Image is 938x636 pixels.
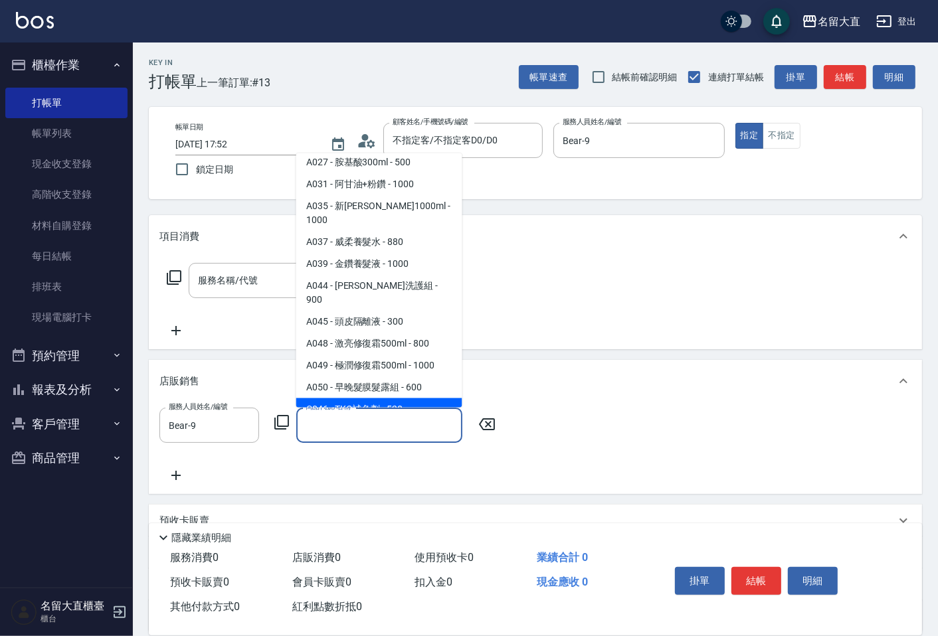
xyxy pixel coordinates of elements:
span: 服務消費 0 [170,551,219,564]
label: 服務人員姓名/編號 [563,117,621,127]
button: 名留大直 [797,8,866,35]
span: A031 - 阿甘油+粉鑽 - 1000 [296,173,462,195]
a: 現金收支登錄 [5,149,128,179]
button: 客戶管理 [5,407,128,441]
a: 材料自購登錄 [5,210,128,241]
a: 現場電腦打卡 [5,302,128,333]
span: 使用預收卡 0 [415,551,474,564]
button: 結帳 [731,567,781,595]
label: 顧客姓名/手機號碼/編號 [393,117,468,127]
p: 預收卡販賣 [159,514,209,528]
label: 帳單日期 [175,122,203,132]
p: 店販銷售 [159,374,199,388]
span: A035 - 新[PERSON_NAME]1000ml - 1000 [296,195,462,230]
button: 明細 [788,567,838,595]
p: 隱藏業績明細 [171,531,231,545]
div: 店販銷售 [149,360,922,402]
span: 店販消費 0 [292,551,341,564]
button: 掛單 [675,567,725,595]
span: A045 - 頭皮隔離液 - 300 [296,310,462,332]
p: 櫃台 [41,613,108,625]
span: 業績合計 0 [537,551,588,564]
span: A037 - 威柔養髮水 - 880 [296,230,462,252]
button: 結帳 [824,65,866,90]
div: 名留大直 [818,13,860,30]
button: 預約管理 [5,339,128,373]
button: 登出 [871,9,922,34]
img: Logo [16,12,54,29]
button: 指定 [735,123,764,149]
button: 帳單速查 [519,65,579,90]
h3: 打帳單 [149,72,197,91]
div: 預收卡販賣 [149,505,922,536]
a: 高階收支登錄 [5,179,128,210]
button: 掛單 [775,65,817,90]
span: A044 - [PERSON_NAME]洗護組 - 900 [296,274,462,310]
span: 紅利點數折抵 0 [292,600,362,613]
span: 會員卡販賣 0 [292,576,351,588]
button: 明細 [873,65,915,90]
a: 排班表 [5,272,128,302]
a: 每日結帳 [5,241,128,272]
span: A050 - 早晚髮膜髮露組 - 600 [296,376,462,398]
span: A027 - 胺基酸300ml - 500 [296,151,462,173]
img: Person [11,599,37,625]
span: A048 - 激亮修復霜500ml - 800 [296,332,462,354]
h5: 名留大直櫃臺 [41,599,108,613]
span: 預收卡販賣 0 [170,576,229,588]
span: A049 - 極潤修復霜500ml - 1000 [296,354,462,376]
button: Choose date, selected date is 2025-08-21 [322,129,354,161]
label: 服務人員姓名/編號 [169,402,227,412]
h2: Key In [149,58,197,67]
div: 項目消費 [149,215,922,258]
span: 其他付款方式 0 [170,600,240,613]
span: 現金應收 0 [537,576,588,588]
span: 鎖定日期 [196,163,233,177]
input: YYYY/MM/DD hh:mm [175,133,317,155]
button: save [763,8,790,35]
p: 項目消費 [159,230,199,244]
span: 連續打單結帳 [708,70,764,84]
button: 報表及分析 [5,372,128,407]
button: 櫃檯作業 [5,48,128,82]
a: 打帳單 [5,88,128,118]
span: C046 - TKO補色劑 - 520 [296,398,462,420]
span: A039 - 金鑽養髮液 - 1000 [296,252,462,274]
a: 帳單列表 [5,118,128,149]
span: 扣入金 0 [415,576,452,588]
span: 結帳前確認明細 [612,70,678,84]
button: 商品管理 [5,441,128,475]
button: 不指定 [763,123,800,149]
span: 上一筆訂單:#13 [197,74,271,91]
